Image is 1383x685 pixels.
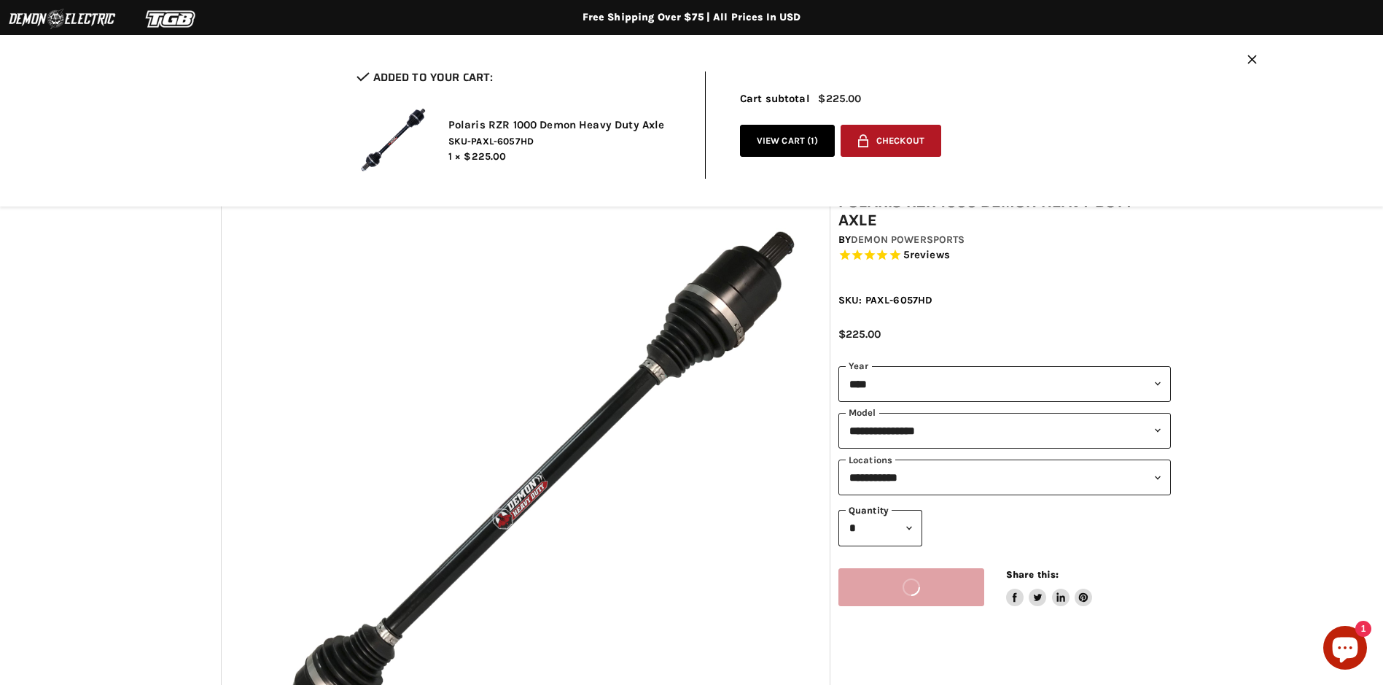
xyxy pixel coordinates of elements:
div: by [838,232,1171,248]
img: TGB Logo 2 [117,5,226,33]
button: Checkout [841,125,941,158]
select: year [838,366,1171,402]
img: Polaris RZR 1000 Demon Heavy Duty Axle [357,103,429,176]
h2: Polaris RZR 1000 Demon Heavy Duty Axle [448,118,683,133]
span: 1 × [448,150,461,163]
div: SKU: PAXL-6057HD [838,293,1171,308]
select: Quantity [838,510,922,546]
span: 1 [811,135,814,146]
div: Free Shipping Over $75 | All Prices In USD [109,11,1275,24]
select: keys [838,460,1171,495]
span: Cart subtotal [740,92,810,105]
span: $225.00 [464,150,506,163]
span: reviews [910,249,950,262]
button: Close [1247,55,1257,67]
a: Demon Powersports [851,233,965,246]
span: 5 reviews [903,249,950,262]
span: $225.00 [838,328,881,341]
span: Rated 5.0 out of 5 stars 5 reviews [838,248,1171,263]
form: cart checkout [835,125,941,163]
span: Checkout [876,136,924,147]
h1: Polaris RZR 1000 Demon Heavy Duty Axle [838,193,1171,230]
img: Demon Electric Logo 2 [7,5,117,33]
a: View cart (1) [740,125,835,158]
span: Share this: [1006,569,1059,580]
span: SKU-PAXL-6057HD [448,135,683,148]
span: $225.00 [818,93,861,105]
aside: Share this: [1006,568,1093,607]
inbox-online-store-chat: Shopify online store chat [1319,626,1371,673]
h2: Added to your cart: [357,71,683,84]
select: modal-name [838,413,1171,449]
